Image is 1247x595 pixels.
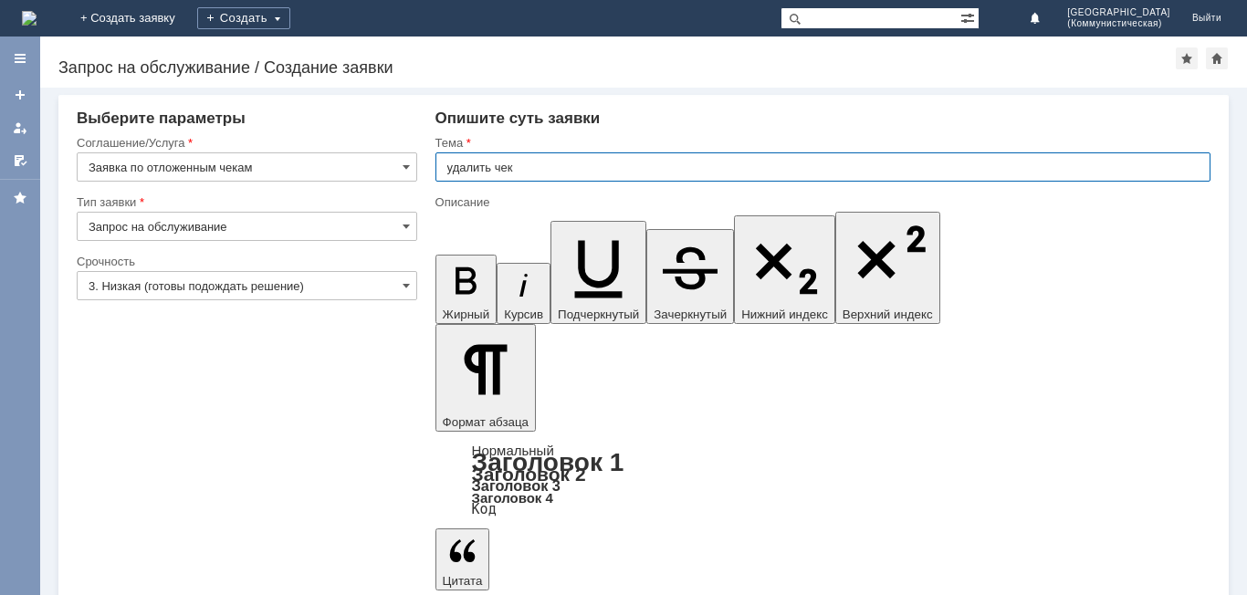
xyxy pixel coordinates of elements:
div: Срочность [77,256,414,267]
span: Выберите параметры [77,110,246,127]
span: Верхний индекс [843,308,933,321]
span: Опишите суть заявки [435,110,601,127]
button: Цитата [435,528,490,590]
a: Нормальный [472,443,554,458]
img: logo [22,11,37,26]
button: Курсив [497,263,550,324]
div: Добавить в избранное [1176,47,1198,69]
button: Жирный [435,255,498,324]
span: (Коммунистическая) [1067,18,1170,29]
div: Формат абзаца [435,444,1210,516]
span: Формат абзаца [443,415,529,429]
a: Перейти на домашнюю страницу [22,11,37,26]
div: Тема [435,137,1207,149]
span: Расширенный поиск [960,8,979,26]
button: Подчеркнутый [550,221,646,324]
a: Мои заявки [5,113,35,142]
a: Код [472,501,497,517]
a: Создать заявку [5,80,35,110]
a: Заголовок 3 [472,477,561,494]
div: Соглашение/Услуга [77,137,414,149]
button: Верхний индекс [835,212,940,324]
span: Подчеркнутый [558,308,639,321]
a: Мои согласования [5,146,35,175]
button: Нижний индекс [734,215,835,324]
div: Создать [197,7,290,29]
span: Зачеркнутый [654,308,727,321]
div: Тип заявки [77,196,414,208]
span: Курсив [504,308,543,321]
div: Запрос на обслуживание / Создание заявки [58,58,1176,77]
span: Жирный [443,308,490,321]
span: [GEOGRAPHIC_DATA] [1067,7,1170,18]
div: Сделать домашней страницей [1206,47,1228,69]
span: Цитата [443,574,483,588]
button: Формат абзаца [435,324,536,432]
a: Заголовок 4 [472,490,553,506]
span: Нижний индекс [741,308,828,321]
a: Заголовок 2 [472,464,586,485]
a: Заголовок 1 [472,448,624,476]
div: Описание [435,196,1207,208]
button: Зачеркнутый [646,229,734,324]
